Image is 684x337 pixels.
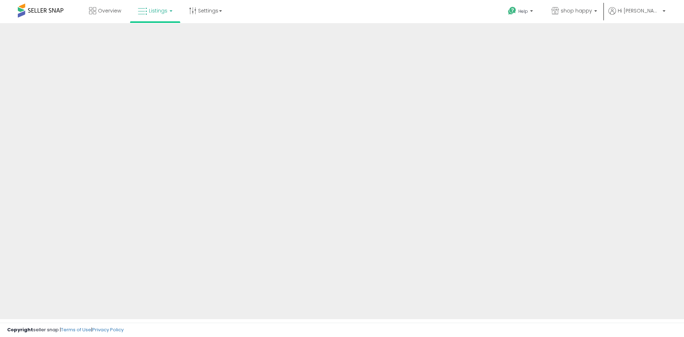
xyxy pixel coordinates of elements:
[608,7,665,23] a: Hi [PERSON_NAME]
[98,7,121,14] span: Overview
[518,8,528,14] span: Help
[508,6,517,15] i: Get Help
[149,7,167,14] span: Listings
[502,1,540,23] a: Help
[618,7,660,14] span: Hi [PERSON_NAME]
[561,7,592,14] span: shop happy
